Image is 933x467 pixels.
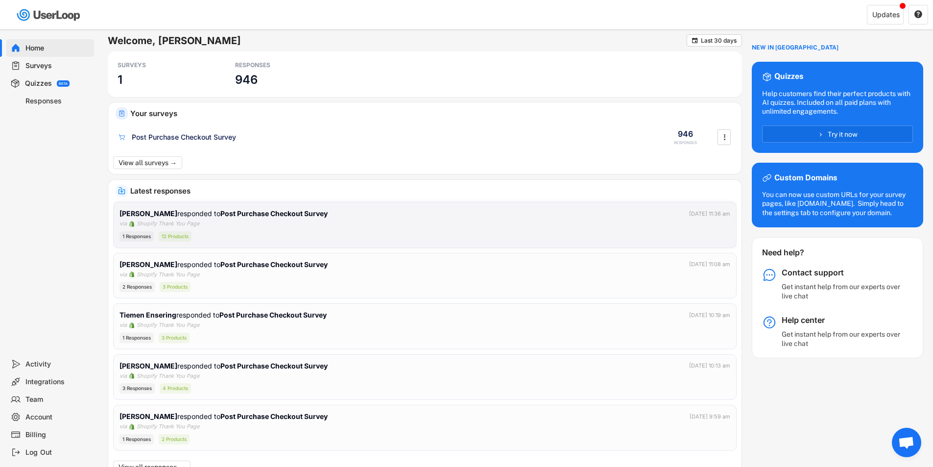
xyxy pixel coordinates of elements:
div: Need help? [762,247,830,258]
strong: Post Purchase Checkout Survey [220,260,328,269]
div: Account [25,413,90,422]
span: Try it now [828,131,858,138]
div: via [120,372,127,380]
strong: Tiemen Ensering [120,311,176,319]
div: 3 Products [159,333,190,343]
div: 3 Responses [120,383,155,393]
img: 1156660_ecommerce_logo_shopify_icon%20%281%29.png [129,424,135,430]
button: Try it now [762,125,913,143]
div: Last 30 days [701,38,737,44]
img: userloop-logo-01.svg [15,5,84,25]
div: via [120,422,127,431]
div: Team [25,395,90,404]
div: 1 Responses [120,333,154,343]
h3: 1 [118,72,122,87]
div: Activity [25,360,90,369]
div: Open chat [892,428,921,457]
div: RESPONSES [674,140,697,146]
div: Log Out [25,448,90,457]
div: BETA [59,82,68,85]
div: Billing [25,430,90,440]
div: Custom Domains [774,173,837,183]
div: 12 Products [159,231,191,242]
div: You can now use custom URLs for your survey pages, like [DOMAIN_NAME]. Simply head to the setting... [762,190,913,217]
div: via [120,220,127,228]
text:  [914,10,922,19]
div: 946 [678,128,693,139]
div: 4 Products [160,383,191,393]
div: Help center [782,315,904,325]
button:  [914,10,923,19]
strong: [PERSON_NAME] [120,412,177,420]
div: 2 Products [159,434,190,444]
div: Shopify Thank You Page [137,270,199,279]
div: Latest responses [130,187,734,195]
div: Shopify Thank You Page [137,220,199,228]
div: [DATE] 10:13 am [689,362,730,370]
div: responded to [120,411,330,421]
text:  [692,37,698,44]
div: 3 Products [160,282,191,292]
strong: [PERSON_NAME] [120,260,177,269]
div: responded to [120,208,330,219]
strong: [PERSON_NAME] [120,209,177,218]
img: 1156660_ecommerce_logo_shopify_icon%20%281%29.png [129,271,135,277]
div: RESPONSES [235,61,323,69]
div: SURVEYS [118,61,206,69]
div: Home [25,44,90,53]
div: Get instant help from our experts over live chat [782,330,904,347]
div: Quizzes [774,72,803,82]
div: Surveys [25,61,90,71]
strong: Post Purchase Checkout Survey [220,412,328,420]
div: via [120,321,127,329]
button: View all surveys → [113,156,182,169]
div: Integrations [25,377,90,387]
div: Shopify Thank You Page [137,372,199,380]
div: 1 Responses [120,434,154,444]
strong: [PERSON_NAME] [120,362,177,370]
div: Help customers find their perfect products with AI quizzes. Included on all paid plans with unlim... [762,89,913,116]
button:  [719,130,729,145]
img: 1156660_ecommerce_logo_shopify_icon%20%281%29.png [129,322,135,328]
div: Post Purchase Checkout Survey [132,132,236,142]
div: [DATE] 10:19 am [689,311,730,320]
div: responded to [120,310,329,320]
div: 2 Responses [120,282,155,292]
div: Get instant help from our experts over live chat [782,282,904,300]
h3: 946 [235,72,258,87]
button:  [691,37,698,44]
div: Updates [872,11,900,18]
div: Shopify Thank You Page [137,321,199,329]
div: NEW IN [GEOGRAPHIC_DATA] [752,44,838,52]
strong: Post Purchase Checkout Survey [219,311,327,319]
div: via [120,270,127,279]
img: IncomingMajor.svg [118,187,125,195]
div: Responses [25,97,90,106]
h6: Welcome, [PERSON_NAME] [108,34,687,47]
div: Quizzes [25,79,52,88]
div: Contact support [782,268,904,278]
div: [DATE] 11:36 am [689,210,730,218]
div: responded to [120,361,330,371]
div: Your surveys [130,110,734,117]
div: responded to [120,259,330,270]
div: [DATE] 11:08 am [689,260,730,269]
strong: Post Purchase Checkout Survey [220,209,328,218]
img: 1156660_ecommerce_logo_shopify_icon%20%281%29.png [129,373,135,379]
div: [DATE] 9:59 am [690,413,730,421]
img: 1156660_ecommerce_logo_shopify_icon%20%281%29.png [129,221,135,227]
strong: Post Purchase Checkout Survey [220,362,328,370]
div: 1 Responses [120,231,154,242]
div: Shopify Thank You Page [137,422,199,431]
text:  [723,132,725,142]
